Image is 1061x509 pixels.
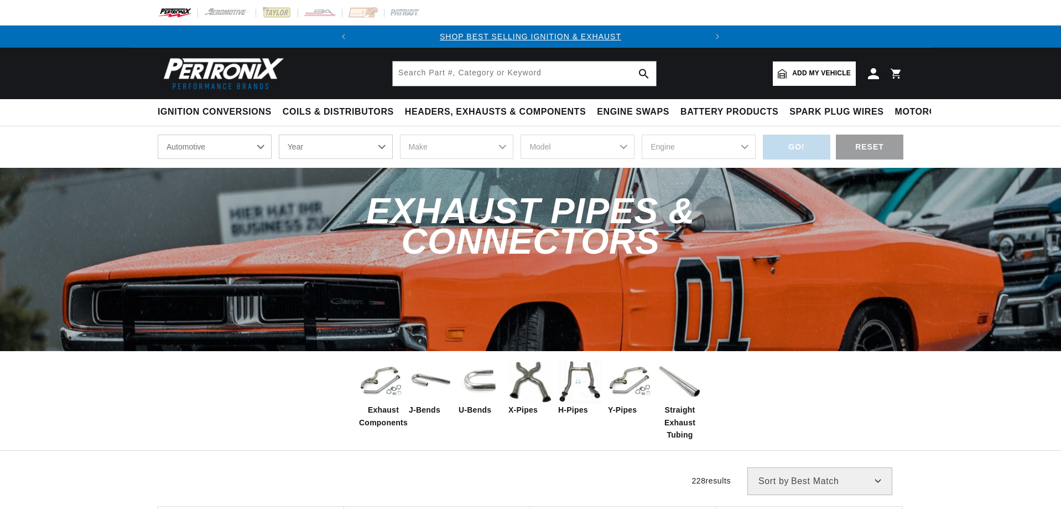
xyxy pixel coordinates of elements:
[277,99,399,125] summary: Coils & Distributors
[400,135,514,159] select: Make
[409,404,440,416] span: J-Bends
[608,359,652,404] img: Y-Pipes
[158,99,277,125] summary: Ignition Conversions
[355,30,706,43] div: 1 of 2
[459,404,491,416] span: U-Bends
[158,135,272,159] select: Ride Type
[608,359,652,416] a: Y-Pipes Y-Pipes
[355,30,706,43] div: Announcement
[158,54,285,92] img: Pertronix
[508,359,553,416] a: X-Pipes X-Pipes
[680,106,778,118] span: Battery Products
[895,106,961,118] span: Motorcycle
[836,135,903,160] div: RESET
[405,106,586,118] span: Headers, Exhausts & Components
[279,135,393,159] select: Year
[706,25,729,48] button: Translation missing: en.sections.announcements.next_announcement
[558,359,602,404] img: H-Pipes
[597,106,669,118] span: Engine Swaps
[658,359,702,441] a: Straight Exhaust Tubing Straight Exhaust Tubing
[440,32,621,41] a: SHOP BEST SELLING IGNITION & EXHAUST
[890,99,966,125] summary: Motorcycle
[758,477,789,486] span: Sort by
[675,99,784,125] summary: Battery Products
[642,135,756,159] select: Engine
[508,404,538,416] span: X-Pipes
[521,135,634,159] select: Model
[691,476,731,485] span: 228 results
[608,404,637,416] span: Y-Pipes
[399,99,591,125] summary: Headers, Exhausts & Components
[359,359,403,429] a: Exhaust Components Exhaust Components
[792,68,851,79] span: Add my vehicle
[459,359,503,404] img: U-Bends
[409,359,453,404] img: J-Bends
[366,191,695,261] span: Exhaust Pipes & Connectors
[789,106,883,118] span: Spark Plug Wires
[632,61,656,86] button: search button
[773,61,856,86] a: Add my vehicle
[591,99,675,125] summary: Engine Swaps
[359,404,408,429] span: Exhaust Components
[658,359,702,404] img: Straight Exhaust Tubing
[359,359,403,404] img: Exhaust Components
[558,359,602,416] a: H-Pipes H-Pipes
[393,61,656,86] input: Search Part #, Category or Keyword
[130,25,931,48] slideshow-component: Translation missing: en.sections.announcements.announcement_bar
[747,467,892,495] select: Sort by
[283,106,394,118] span: Coils & Distributors
[658,404,702,441] span: Straight Exhaust Tubing
[508,359,553,404] img: X-Pipes
[158,106,272,118] span: Ignition Conversions
[459,359,503,416] a: U-Bends U-Bends
[784,99,889,125] summary: Spark Plug Wires
[558,404,588,416] span: H-Pipes
[409,359,453,416] a: J-Bends J-Bends
[332,25,355,48] button: Translation missing: en.sections.announcements.previous_announcement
